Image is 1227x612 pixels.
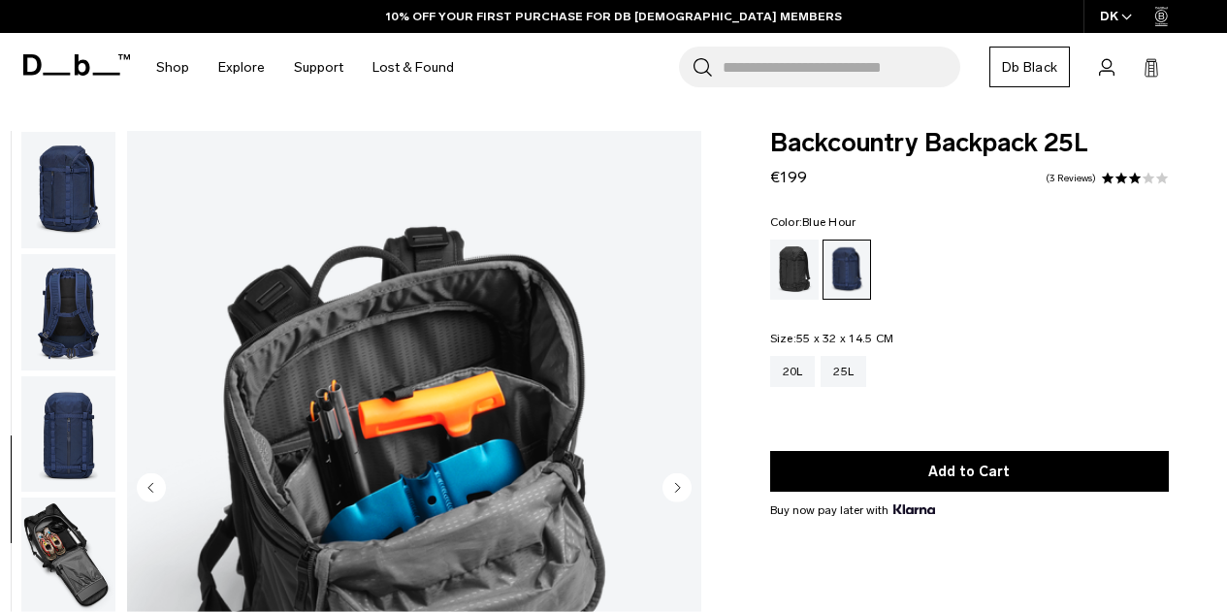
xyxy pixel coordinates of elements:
[796,332,893,345] span: 55 x 32 x 14.5 CM
[662,472,692,505] button: Next slide
[770,131,1169,156] span: Backcountry Backpack 25L
[20,131,116,249] button: Backcountry Backpack 25L Blue Hour
[137,472,166,505] button: Previous slide
[372,33,454,102] a: Lost & Found
[20,375,116,494] button: Backcountry Backpack 25L Blue Hour
[770,333,894,344] legend: Size:
[294,33,343,102] a: Support
[823,240,871,300] a: Blue Hour
[21,376,115,493] img: Backcountry Backpack 25L Blue Hour
[218,33,265,102] a: Explore
[770,168,807,186] span: €199
[770,356,816,387] a: 20L
[989,47,1070,87] a: Db Black
[770,501,935,519] span: Buy now pay later with
[802,215,856,229] span: Blue Hour
[386,8,842,25] a: 10% OFF YOUR FIRST PURCHASE FOR DB [DEMOGRAPHIC_DATA] MEMBERS
[770,216,856,228] legend: Color:
[770,451,1169,492] button: Add to Cart
[893,504,935,514] img: {"height" => 20, "alt" => "Klarna"}
[20,253,116,371] button: Backcountry Backpack 25L Blue Hour
[21,132,115,248] img: Backcountry Backpack 25L Blue Hour
[1046,174,1096,183] a: 3 reviews
[821,356,866,387] a: 25L
[770,240,819,300] a: Black Out
[156,33,189,102] a: Shop
[21,254,115,370] img: Backcountry Backpack 25L Blue Hour
[142,33,468,102] nav: Main Navigation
